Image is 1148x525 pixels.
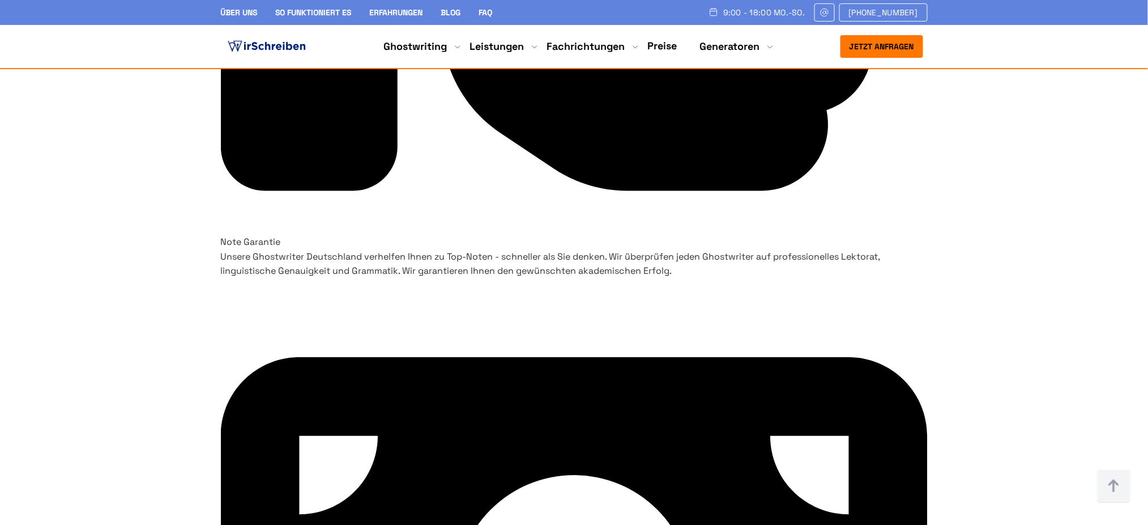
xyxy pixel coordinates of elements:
[470,40,524,53] a: Leistungen
[839,3,928,22] a: [PHONE_NUMBER]
[479,7,493,18] a: FAQ
[384,40,447,53] a: Ghostwriting
[840,35,923,58] button: Jetzt anfragen
[1097,469,1131,503] img: button top
[849,8,918,17] span: [PHONE_NUMBER]
[370,7,423,18] a: Erfahrungen
[700,40,760,53] a: Generatoren
[276,7,352,18] a: So funktioniert es
[648,39,677,52] a: Preise
[709,7,719,16] img: Schedule
[820,8,830,17] img: Email
[221,235,928,250] h3: Note Garantie
[723,8,805,17] span: 9:00 - 18:00 Mo.-So.
[221,7,258,18] a: Über uns
[221,250,928,279] p: Unsere Ghostwriter Deutschland verhelfen Ihnen zu Top-Noten - schneller als Sie denken. Wir überp...
[225,38,308,55] img: logo ghostwriter-österreich
[441,7,461,18] a: Blog
[547,40,625,53] a: Fachrichtungen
